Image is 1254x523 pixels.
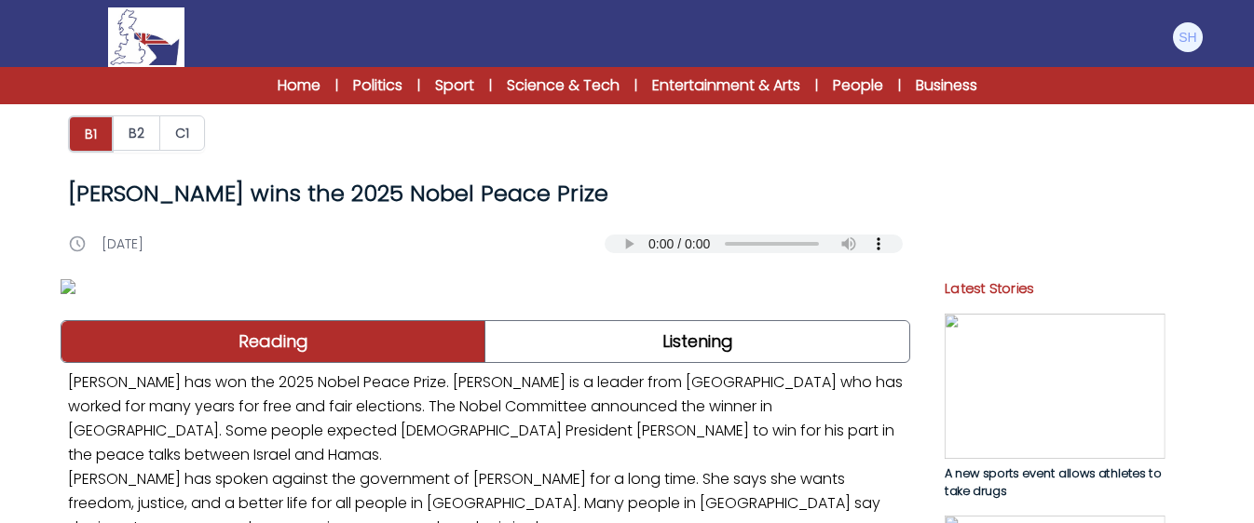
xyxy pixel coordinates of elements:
[815,76,818,95] span: |
[945,314,1165,501] a: A new sports event allows athletes to take drugs
[652,74,800,97] a: Entertainment & Arts
[489,76,492,95] span: |
[68,179,903,208] h1: [PERSON_NAME] wins the 2025 Nobel Peace Prize
[61,279,910,294] img: whaK1tFhqKTrH9GUf3FJnT2XoUITsRnAhUUVt4wx.jpg
[335,76,338,95] span: |
[1173,22,1203,52] img: Steve Hughes
[945,278,1165,299] p: Latest Stories
[507,74,620,97] a: Science & Tech
[108,7,184,67] img: Logo
[49,7,243,67] a: Logo
[278,74,320,97] a: Home
[833,74,883,97] a: People
[160,115,205,153] a: C1
[945,465,1162,501] span: A new sports event allows athletes to take drugs
[916,74,977,97] a: Business
[898,76,901,95] span: |
[113,115,160,151] button: B2
[68,115,114,153] button: B1
[435,74,474,97] a: Sport
[945,314,1165,459] img: XPE5YsvpB7HyFgQxZvsslZldjpQTZJyi8RJELuZG.jpg
[114,115,160,153] a: B2
[605,235,903,253] audio: Your browser does not support the audio element.
[417,76,420,95] span: |
[102,235,143,253] p: [DATE]
[61,321,485,362] a: Reading
[634,76,637,95] span: |
[353,74,402,97] a: Politics
[159,115,205,151] button: C1
[485,321,909,362] a: Listening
